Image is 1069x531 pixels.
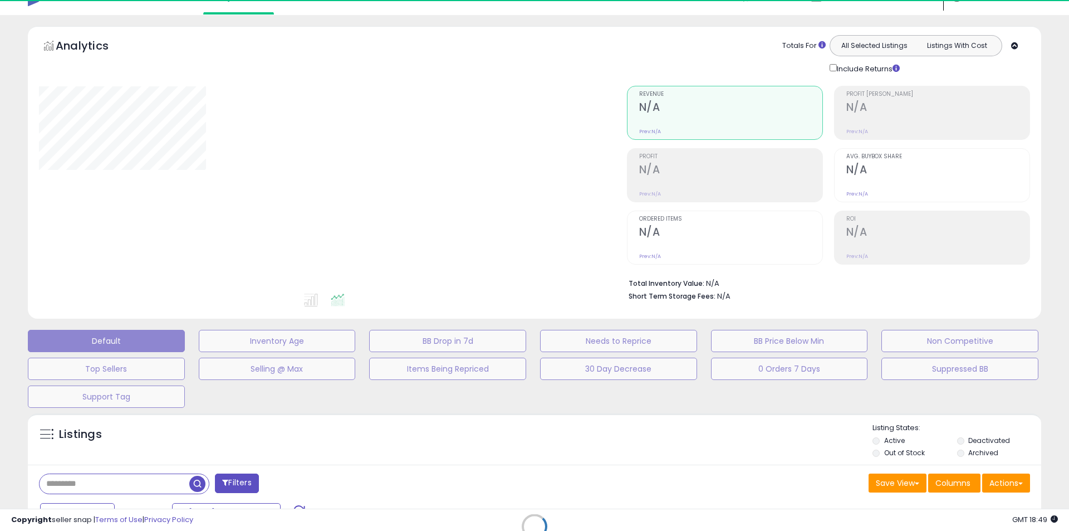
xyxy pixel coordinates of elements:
[833,38,916,53] button: All Selected Listings
[846,226,1029,241] h2: N/A
[639,226,822,241] h2: N/A
[11,514,52,525] strong: Copyright
[846,154,1029,160] span: Avg. Buybox Share
[821,62,913,75] div: Include Returns
[28,358,185,380] button: Top Sellers
[846,253,868,260] small: Prev: N/A
[28,386,185,408] button: Support Tag
[28,330,185,352] button: Default
[639,163,822,178] h2: N/A
[639,91,822,98] span: Revenue
[639,128,661,135] small: Prev: N/A
[199,330,356,352] button: Inventory Age
[369,358,526,380] button: Items Being Repriced
[639,191,661,197] small: Prev: N/A
[639,154,822,160] span: Profit
[846,128,868,135] small: Prev: N/A
[56,38,130,56] h5: Analytics
[629,291,715,301] b: Short Term Storage Fees:
[915,38,998,53] button: Listings With Cost
[639,253,661,260] small: Prev: N/A
[881,330,1038,352] button: Non Competitive
[711,330,868,352] button: BB Price Below Min
[881,358,1038,380] button: Suppressed BB
[846,163,1029,178] h2: N/A
[782,41,826,51] div: Totals For
[846,191,868,197] small: Prev: N/A
[199,358,356,380] button: Selling @ Max
[639,101,822,116] h2: N/A
[540,330,697,352] button: Needs to Reprice
[639,216,822,222] span: Ordered Items
[629,276,1022,289] li: N/A
[717,291,730,301] span: N/A
[846,216,1029,222] span: ROI
[846,91,1029,98] span: Profit [PERSON_NAME]
[11,515,193,525] div: seller snap | |
[540,358,697,380] button: 30 Day Decrease
[711,358,868,380] button: 0 Orders 7 Days
[369,330,526,352] button: BB Drop in 7d
[629,279,704,288] b: Total Inventory Value:
[846,101,1029,116] h2: N/A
